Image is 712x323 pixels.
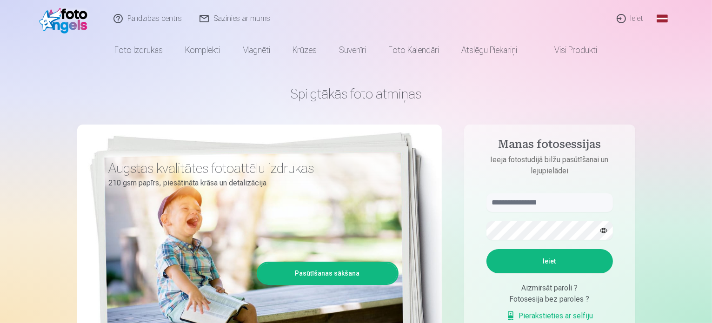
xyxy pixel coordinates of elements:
[232,37,282,63] a: Magnēti
[174,37,232,63] a: Komplekti
[486,283,613,294] div: Aizmirsāt paroli ?
[258,263,397,283] a: Pasūtīšanas sākšana
[451,37,529,63] a: Atslēgu piekariņi
[486,249,613,273] button: Ieiet
[104,37,174,63] a: Foto izdrukas
[328,37,378,63] a: Suvenīri
[109,177,392,190] p: 210 gsm papīrs, piesātināta krāsa un detalizācija
[39,4,93,33] img: /fa1
[477,154,622,177] p: Ieeja fotostudijā bilžu pasūtīšanai un lejupielādei
[477,138,622,154] h4: Manas fotosessijas
[282,37,328,63] a: Krūzes
[506,310,593,322] a: Pierakstieties ar selfiju
[109,160,392,177] h3: Augstas kvalitātes fotoattēlu izdrukas
[486,294,613,305] div: Fotosesija bez paroles ?
[77,86,635,102] h1: Spilgtākās foto atmiņas
[529,37,609,63] a: Visi produkti
[378,37,451,63] a: Foto kalendāri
